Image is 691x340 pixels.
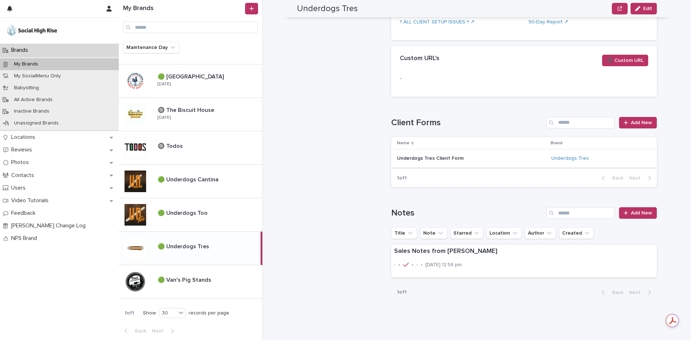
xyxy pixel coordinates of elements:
p: Inactive Brands [8,108,55,114]
p: • [398,262,400,268]
img: o5DnuTxEQV6sW9jFYBBf [6,23,58,38]
a: Add New [619,117,657,128]
h1: Client Forms [391,118,543,128]
p: 🟢 Underdogs Cantina [158,175,220,183]
button: Next [626,175,657,181]
p: My SocialMenu Only [8,73,67,79]
p: [DATE] [158,115,171,120]
p: Underdogs Tres Client Form [397,154,465,162]
button: Location [486,227,522,239]
p: Video Tutorials [8,197,54,204]
h2: Custom URL's [400,55,439,63]
h2: Underdogs Tres [297,4,358,14]
p: - [394,262,396,268]
span: Add New [631,210,652,216]
a: 🟢 Van's Pig Stands🟢 Van's Pig Stands [119,265,262,299]
span: Add New [631,120,652,125]
p: 1 of 1 [119,304,140,322]
p: 🟢 [GEOGRAPHIC_DATA] [158,72,225,80]
a: 90-Day Report ↗ [528,19,568,24]
p: 🔘 Todos [158,141,184,150]
a: !! ALL CLIENT SETUP ISSUES !! ↗ [400,19,475,24]
button: Title [391,227,417,239]
button: Note [420,227,447,239]
p: • [421,262,423,268]
a: 🟢 Underdogs Too🟢 Underdogs Too [119,198,262,232]
button: Author [525,227,556,239]
p: Feedback [8,210,41,217]
p: Photos [8,159,35,166]
p: Contacts [8,172,40,179]
p: Reviews [8,146,38,153]
button: Back [596,289,626,296]
button: ➕ Custom URL [602,55,648,66]
button: Next [149,328,180,334]
p: NPS Brand [8,235,43,242]
button: Maintenance Day [123,42,180,53]
p: 🟢 Underdogs Tres [158,242,211,250]
p: 1 of 1 [391,169,412,187]
span: ➕ Custom URL [607,57,643,64]
button: Back [596,175,626,181]
div: 30 [159,309,176,317]
p: Sales Notes from [PERSON_NAME] [394,248,565,255]
h1: Notes [391,208,543,218]
input: Search [546,207,615,219]
span: Back [131,328,146,334]
button: Created [559,227,594,239]
p: 🔘 The Biscuit House [158,105,216,114]
tr: Underdogs Tres Client FormUnderdogs Tres Client Form Underdogs Tres [391,150,657,168]
p: 1 of 1 [391,284,412,301]
p: [DATE] [158,82,171,87]
p: [DATE] 12:58 pm [425,262,462,268]
span: Next [152,328,168,334]
button: Next [626,289,657,296]
p: Name [397,139,410,147]
p: - [416,262,418,268]
p: All Active Brands [8,97,58,103]
button: Back [119,328,149,334]
p: Show [143,310,156,316]
a: 🟢 [GEOGRAPHIC_DATA]🟢 [GEOGRAPHIC_DATA] [DATE] [119,64,262,98]
span: Next [629,176,645,181]
input: Search [546,117,615,128]
p: Brand [551,139,563,147]
p: Babysitting [8,85,45,91]
a: Sales Notes from [PERSON_NAME]-••-•[DATE] 12:58 pm [391,245,657,277]
span: Next [629,290,645,295]
a: 🔘 Todos🔘 Todos [119,131,262,165]
p: Locations [8,134,41,141]
input: Search [123,22,258,33]
p: [PERSON_NAME] Change Log [8,222,91,229]
a: 🟢 Underdogs Cantina🟢 Underdogs Cantina [119,165,262,198]
p: Unassigned Brands [8,120,64,126]
span: Back [608,290,623,295]
p: 🟢 Underdogs Too [158,208,209,217]
p: 🟢 Van's Pig Stands [158,275,213,284]
p: Users [8,185,31,191]
h1: My Brands [123,5,244,13]
span: Back [608,176,623,181]
p: My Brands [8,61,44,67]
p: - [400,75,477,82]
span: Edit [643,6,652,11]
p: • [412,262,414,268]
a: Add New [619,207,657,219]
a: 🔘 The Biscuit House🔘 The Biscuit House [DATE] [119,98,262,131]
button: Starred [450,227,483,239]
button: Edit [631,3,657,14]
a: Underdogs Tres [551,155,589,162]
p: Brands [8,47,34,54]
p: records per page [189,310,229,316]
a: 🟢 Underdogs Tres🟢 Underdogs Tres [119,232,262,265]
